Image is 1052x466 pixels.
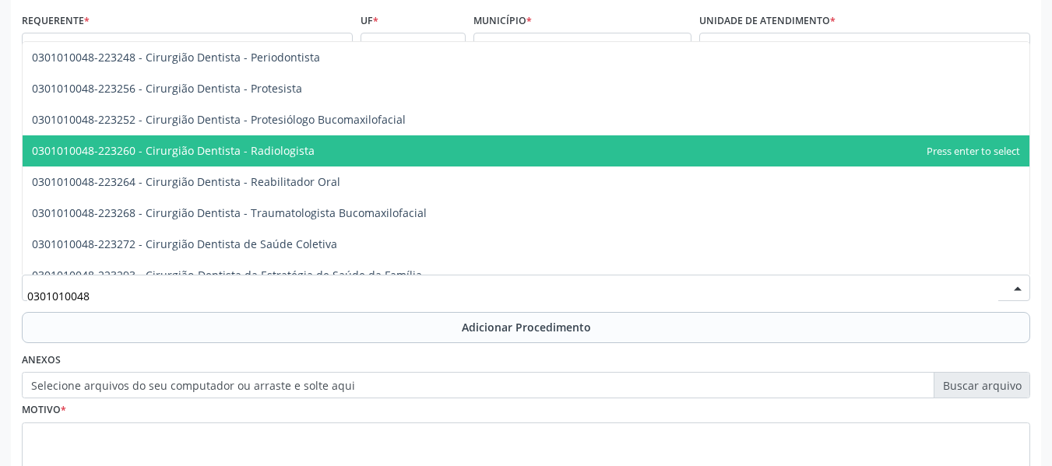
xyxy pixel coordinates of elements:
[479,38,660,54] span: [PERSON_NAME]
[32,112,406,127] span: 0301010048-223252 - Cirurgião Dentista - Protesiólogo Bucomaxilofacial
[32,143,315,158] span: 0301010048-223260 - Cirurgião Dentista - Radiologista
[27,280,998,311] input: Buscar por procedimento
[705,38,998,54] span: Unidade de Saude da Familia [PERSON_NAME]
[22,398,66,422] label: Motivo
[22,349,61,373] label: Anexos
[32,268,422,282] span: 0301010048-223293 - Cirurgião-Dentista da Estratégia de Saúde da Família
[699,9,836,33] label: Unidade de atendimento
[366,38,434,54] span: AL
[473,9,532,33] label: Município
[32,81,302,96] span: 0301010048-223256 - Cirurgião Dentista - Protesista
[32,205,427,220] span: 0301010048-223268 - Cirurgião Dentista - Traumatologista Bucomaxilofacial
[32,50,320,65] span: 0301010048-223248 - Cirurgião Dentista - Periodontista
[32,237,337,251] span: 0301010048-223272 - Cirurgião Dentista de Saúde Coletiva
[462,319,591,335] span: Adicionar Procedimento
[32,174,340,189] span: 0301010048-223264 - Cirurgião Dentista - Reabilitador Oral
[22,9,90,33] label: Requerente
[27,38,321,54] span: Profissional de Saúde
[22,312,1030,343] button: Adicionar Procedimento
[361,9,378,33] label: UF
